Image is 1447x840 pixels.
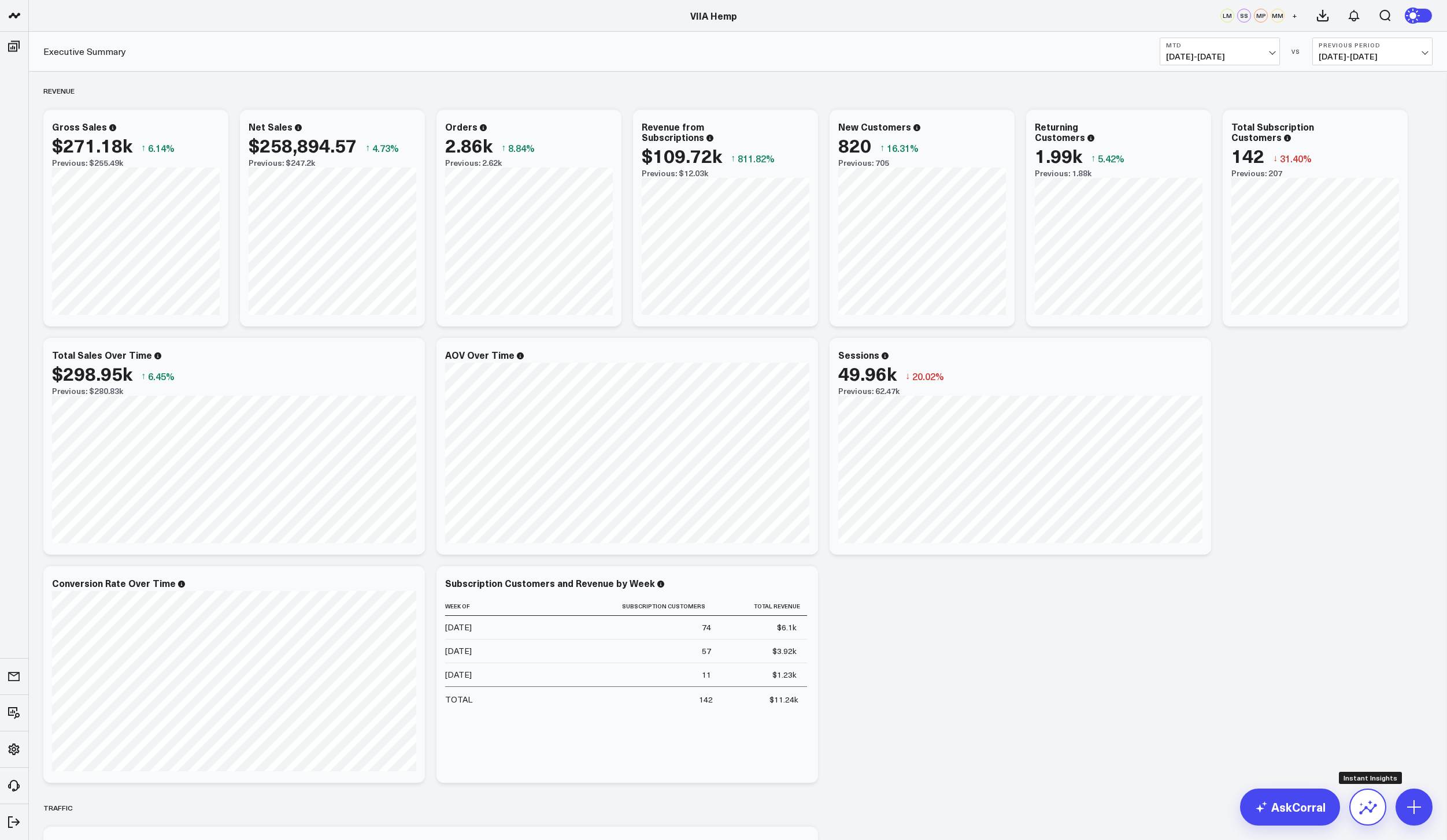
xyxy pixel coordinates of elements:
[445,135,493,155] div: 2.86k
[772,645,797,657] div: $3.92k
[141,369,146,384] span: ↑
[52,386,416,396] div: Previous: $280.83k
[372,142,399,154] span: 4.73%
[690,9,737,22] a: VIIA Hemp
[1237,9,1251,23] div: SS
[1286,48,1307,55] div: VS
[148,370,175,382] span: 6.45%
[445,158,613,168] div: Previous: 2.62k
[880,140,885,155] span: ↑
[838,386,1202,396] div: Previous: 62.47k
[702,669,711,681] div: 11
[642,120,704,143] div: Revenue from Subscriptions
[777,622,797,633] div: $6.1k
[1166,52,1274,61] span: [DATE] - [DATE]
[445,669,472,681] div: [DATE]
[838,158,1006,168] div: Previous: 705
[1035,169,1202,178] div: Previous: 1.88k
[1319,42,1426,49] b: Previous Period
[721,597,807,616] th: Total Revenue
[249,135,357,155] div: $258,894.57
[445,622,472,633] div: [DATE]
[1160,38,1280,65] button: MTD[DATE]-[DATE]
[642,169,809,178] div: Previous: $12.03k
[1220,9,1234,23] div: LM
[501,140,506,155] span: ↑
[365,140,370,155] span: ↑
[445,577,655,589] div: Subscription Customers and Revenue by Week
[1312,38,1433,65] button: Previous Period[DATE]-[DATE]
[52,348,152,361] div: Total Sales Over Time
[642,145,722,166] div: $109.72k
[1098,152,1124,165] span: 5.42%
[141,140,146,155] span: ↑
[731,151,735,166] span: ↑
[838,135,871,155] div: 820
[738,152,775,165] span: 811.82%
[1271,9,1285,23] div: MM
[1231,169,1399,178] div: Previous: 207
[52,120,107,133] div: Gross Sales
[1166,42,1274,49] b: MTD
[838,363,897,384] div: 49.96k
[1035,145,1082,166] div: 1.99k
[43,45,126,58] a: Executive Summary
[1292,12,1297,20] span: +
[1254,9,1268,23] div: MP
[702,622,711,633] div: 74
[1231,120,1314,143] div: Total Subscription Customers
[445,694,472,705] div: TOTAL
[1240,789,1340,826] a: AskCorral
[52,158,220,168] div: Previous: $255.49k
[1035,120,1085,143] div: Returning Customers
[249,120,293,133] div: Net Sales
[702,645,711,657] div: 57
[445,120,478,133] div: Orders
[52,577,176,589] div: Conversion Rate Over Time
[43,77,75,104] div: Revenue
[1319,52,1426,61] span: [DATE] - [DATE]
[772,669,797,681] div: $1.23k
[249,158,416,168] div: Previous: $247.2k
[912,370,944,382] span: 20.02%
[1231,145,1264,166] div: 142
[1273,151,1278,166] span: ↓
[445,348,515,361] div: AOV Over Time
[1091,151,1096,166] span: ↑
[905,369,910,384] span: ↓
[838,348,879,361] div: Sessions
[887,142,919,154] span: 16.31%
[1287,9,1301,23] button: +
[445,645,472,657] div: [DATE]
[52,363,132,384] div: $298.95k
[43,794,73,821] div: Traffic
[769,694,798,705] div: $11.24k
[148,142,175,154] span: 6.14%
[1280,152,1312,165] span: 31.40%
[838,120,911,133] div: New Customers
[445,597,561,616] th: Week Of
[52,135,132,155] div: $271.18k
[699,694,713,705] div: 142
[508,142,535,154] span: 8.84%
[561,597,721,616] th: Subscription Customers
